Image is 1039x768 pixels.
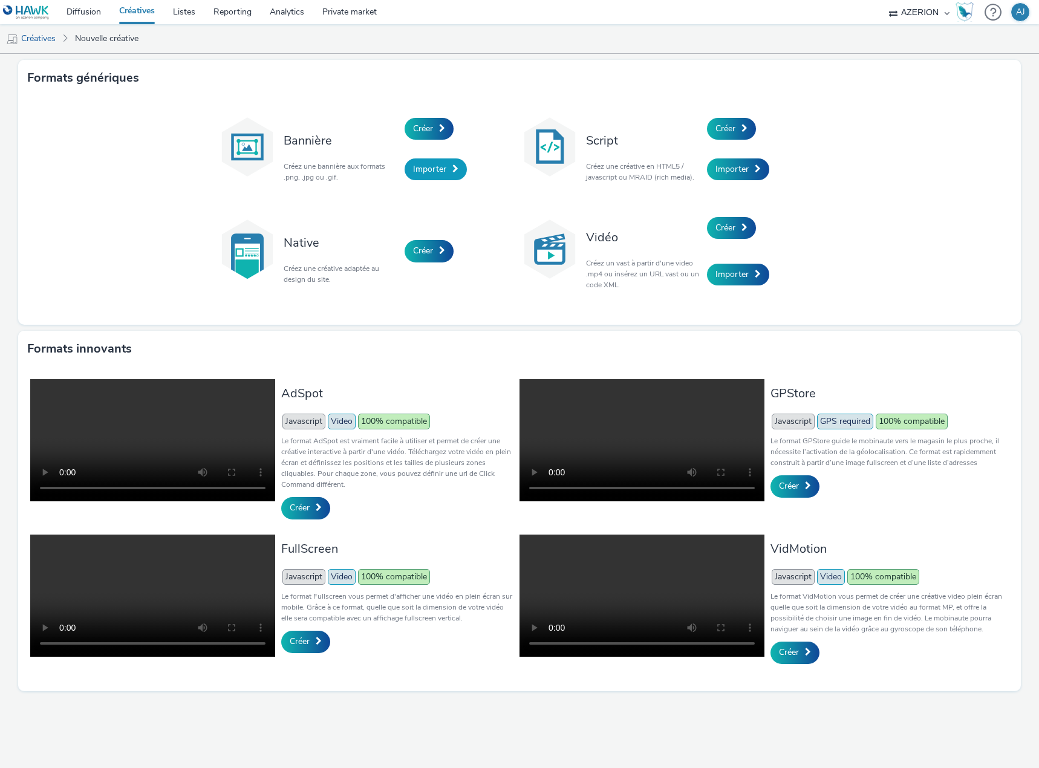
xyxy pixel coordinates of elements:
span: Importer [413,163,446,175]
span: Créer [715,123,735,134]
a: Nouvelle créative [69,24,145,53]
div: AJ [1016,3,1025,21]
h3: VidMotion [770,541,1003,557]
p: Créez un vast à partir d'une video .mp4 ou insérez un URL vast ou un code XML. [586,258,701,290]
h3: FullScreen [281,541,514,557]
span: 100% compatible [358,569,430,585]
span: Video [328,569,356,585]
h3: Native [284,235,399,251]
a: Créer [281,631,330,652]
a: Créer [281,497,330,519]
h3: Bannière [284,132,399,149]
span: Javascript [772,414,815,429]
span: 100% compatible [847,569,919,585]
span: Créer [413,123,433,134]
a: Importer [707,264,769,285]
p: Le format Fullscreen vous permet d'afficher une vidéo en plein écran sur mobile. Grâce à ce forma... [281,591,514,623]
h3: AdSpot [281,385,514,402]
span: Javascript [772,569,815,585]
a: Importer [405,158,467,180]
span: Créer [715,222,735,233]
img: mobile [6,33,18,45]
span: Javascript [282,569,325,585]
span: Importer [715,268,749,280]
a: Créer [707,118,756,140]
img: native.svg [217,219,278,279]
img: Hawk Academy [956,2,974,22]
a: Créer [405,118,454,140]
span: Video [328,414,356,429]
a: Hawk Academy [956,2,979,22]
span: Créer [779,646,799,658]
img: code.svg [519,117,580,177]
a: Créer [405,240,454,262]
h3: Formats innovants [27,340,132,358]
span: Créer [290,502,310,513]
p: Le format AdSpot est vraiment facile à utiliser et permet de créer une créative interactive à par... [281,435,514,490]
a: Créer [770,475,819,497]
a: Importer [707,158,769,180]
p: Créez une créative en HTML5 / javascript ou MRAID (rich media). [586,161,701,183]
a: Créer [707,217,756,239]
img: video.svg [519,219,580,279]
p: Créez une bannière aux formats .png, .jpg ou .gif. [284,161,399,183]
span: Créer [413,245,433,256]
span: Créer [290,636,310,647]
a: Créer [770,642,819,663]
h3: Formats génériques [27,69,139,87]
p: Le format GPStore guide le mobinaute vers le magasin le plus proche, il nécessite l’activation de... [770,435,1003,468]
h3: Script [586,132,701,149]
span: GPS required [817,414,873,429]
h3: Vidéo [586,229,701,246]
span: Javascript [282,414,325,429]
span: Video [817,569,845,585]
h3: GPStore [770,385,1003,402]
span: Créer [779,480,799,492]
span: Importer [715,163,749,175]
img: banner.svg [217,117,278,177]
span: 100% compatible [876,414,948,429]
p: Le format VidMotion vous permet de créer une créative video plein écran quelle que soit la dimens... [770,591,1003,634]
p: Créez une créative adaptée au design du site. [284,263,399,285]
img: undefined Logo [3,5,50,20]
span: 100% compatible [358,414,430,429]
